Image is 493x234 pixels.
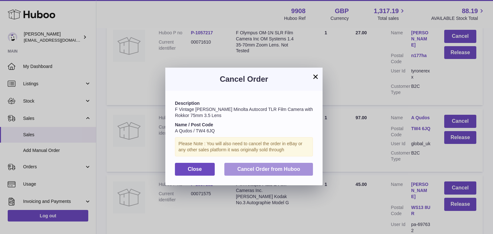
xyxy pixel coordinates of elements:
[175,122,213,127] strong: Name / Post Code
[175,101,200,106] strong: Description
[224,163,313,176] button: Cancel Order from Huboo
[175,107,313,118] span: F Vintage [PERSON_NAME] Minolta Autocord TLR Film Camera with Rokkor 75mm 3.5 Lens
[175,137,313,156] div: Please Note : You will also need to cancel the order in eBay or any other sales platform it was o...
[175,128,215,133] span: A Qudos / TW4 6JQ
[175,163,215,176] button: Close
[237,166,300,172] span: Cancel Order from Huboo
[175,74,313,84] h3: Cancel Order
[188,166,202,172] span: Close
[312,73,319,80] button: ×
